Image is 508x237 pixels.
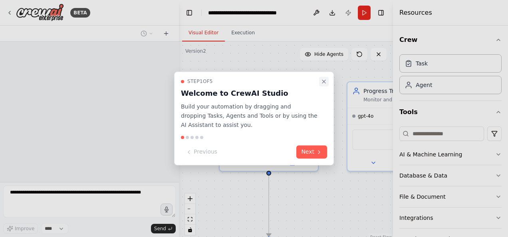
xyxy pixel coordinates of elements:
button: Next [296,146,327,159]
button: Close walkthrough [319,77,329,86]
button: Hide left sidebar [184,7,195,18]
button: Previous [181,146,222,159]
span: Step 1 of 5 [187,78,213,85]
p: Build your automation by dragging and dropping Tasks, Agents and Tools or by using the AI Assista... [181,102,317,129]
h3: Welcome to CrewAI Studio [181,88,317,99]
